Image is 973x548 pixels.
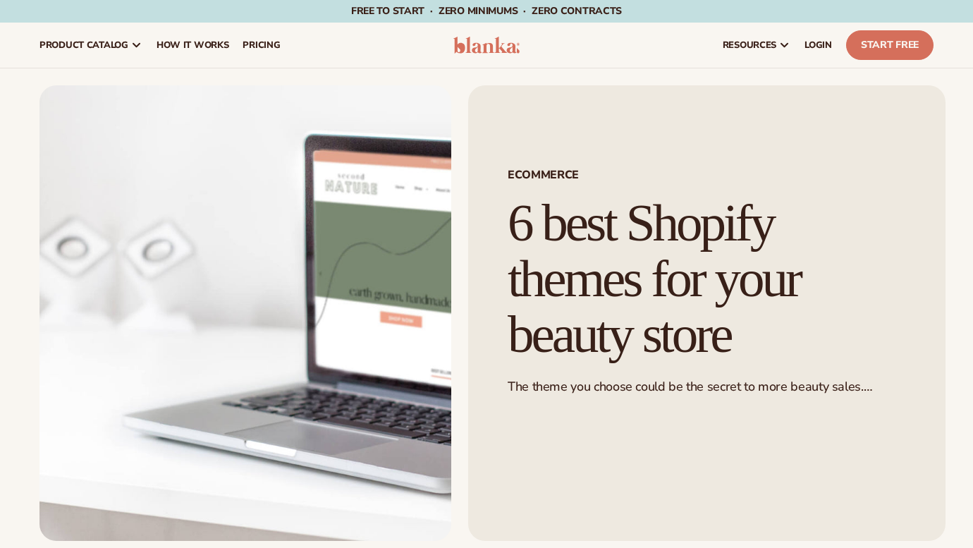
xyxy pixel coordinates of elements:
a: How It Works [149,23,236,68]
a: Start Free [846,30,934,60]
span: pricing [243,39,280,51]
span: How It Works [157,39,229,51]
span: ECOMMERCE [508,169,906,181]
span: LOGIN [804,39,832,51]
a: product catalog [32,23,149,68]
a: resources [716,23,797,68]
span: resources [723,39,776,51]
h1: 6 best Shopify themes for your beauty store [508,195,906,362]
span: product catalog [39,39,128,51]
img: logo [453,37,520,54]
img: Laptop displaying a sleek Shopify store homepage on a minimalist desk, highlighting modern e-comm... [39,85,451,541]
a: LOGIN [797,23,839,68]
span: Free to start · ZERO minimums · ZERO contracts [351,4,622,18]
p: The theme you choose could be the secret to more beauty sales. [508,379,906,395]
a: pricing [235,23,287,68]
